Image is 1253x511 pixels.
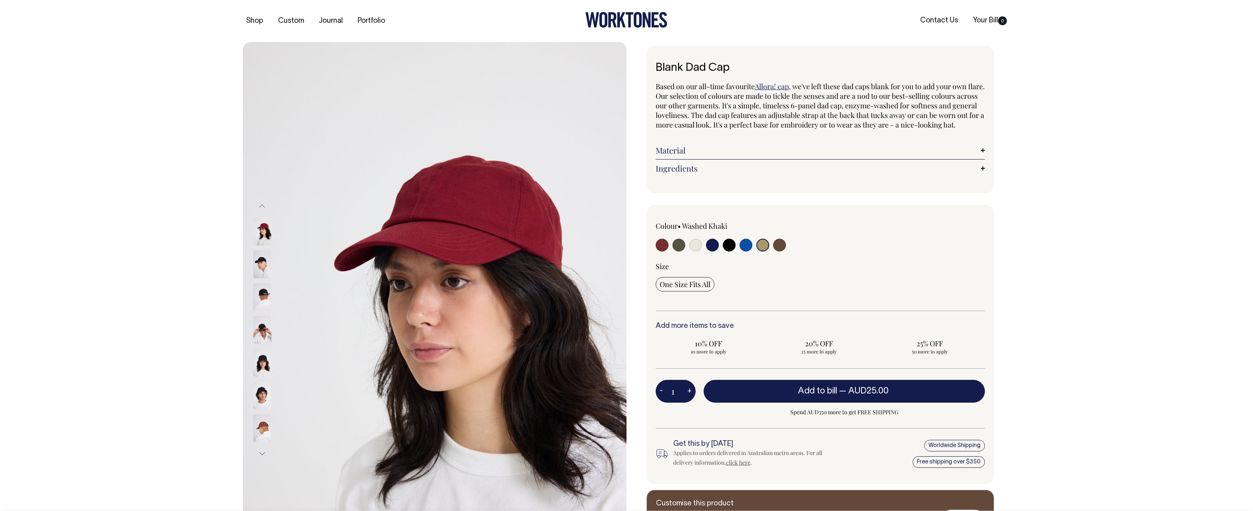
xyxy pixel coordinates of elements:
span: Spend AUD350 more to get FREE SHIPPING [704,407,985,417]
button: Next [256,445,268,463]
a: click here [726,459,750,466]
div: Applies to orders delivered in Australian metro areas. For all delivery information, . [673,448,835,467]
span: 10 more to apply [660,348,758,355]
button: + [683,383,696,399]
span: 0 [998,16,1007,25]
a: Custom [275,14,307,28]
h6: Add more items to save [656,322,985,330]
h6: Get this by [DATE] [673,440,835,448]
a: Journal [316,14,346,28]
span: 25% OFF [881,339,979,348]
a: Shop [243,14,267,28]
span: , we've left these dad caps blank for you to add your own flare. Our selection of colours are mad... [656,82,985,130]
button: - [656,383,667,399]
img: black [253,381,271,409]
div: Colour [656,221,788,231]
img: black [253,283,271,311]
a: Allora! cap [755,82,789,91]
img: black [253,250,271,278]
a: Material [656,146,985,155]
span: Add to bill [798,387,837,395]
span: One Size Fits All [660,279,710,289]
a: Portfolio [354,14,388,28]
label: Washed Khaki [682,221,727,231]
img: chocolate [253,414,271,442]
span: 10% OFF [660,339,758,348]
h6: Customise this product [656,500,784,508]
a: Your Bill0 [970,14,1010,27]
a: Ingredients [656,164,985,173]
a: Contact Us [917,14,961,27]
input: One Size Fits All [656,277,714,291]
span: — [839,387,891,395]
img: burgundy [253,218,271,246]
span: 25 more to apply [770,348,868,355]
button: Add to bill —AUD25.00 [704,380,985,402]
input: 25% OFF 50 more to apply [877,336,983,357]
button: Previous [256,197,268,215]
span: 50 more to apply [881,348,979,355]
input: 20% OFF 25 more to apply [766,336,872,357]
span: AUD25.00 [848,387,889,395]
img: black [253,349,271,377]
span: 20% OFF [770,339,868,348]
input: 10% OFF 10 more to apply [656,336,762,357]
img: black [253,316,271,344]
span: • [678,221,681,231]
span: Based on our all-time favourite [656,82,755,91]
h1: Blank Dad Cap [656,62,985,74]
div: Size [656,261,985,271]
